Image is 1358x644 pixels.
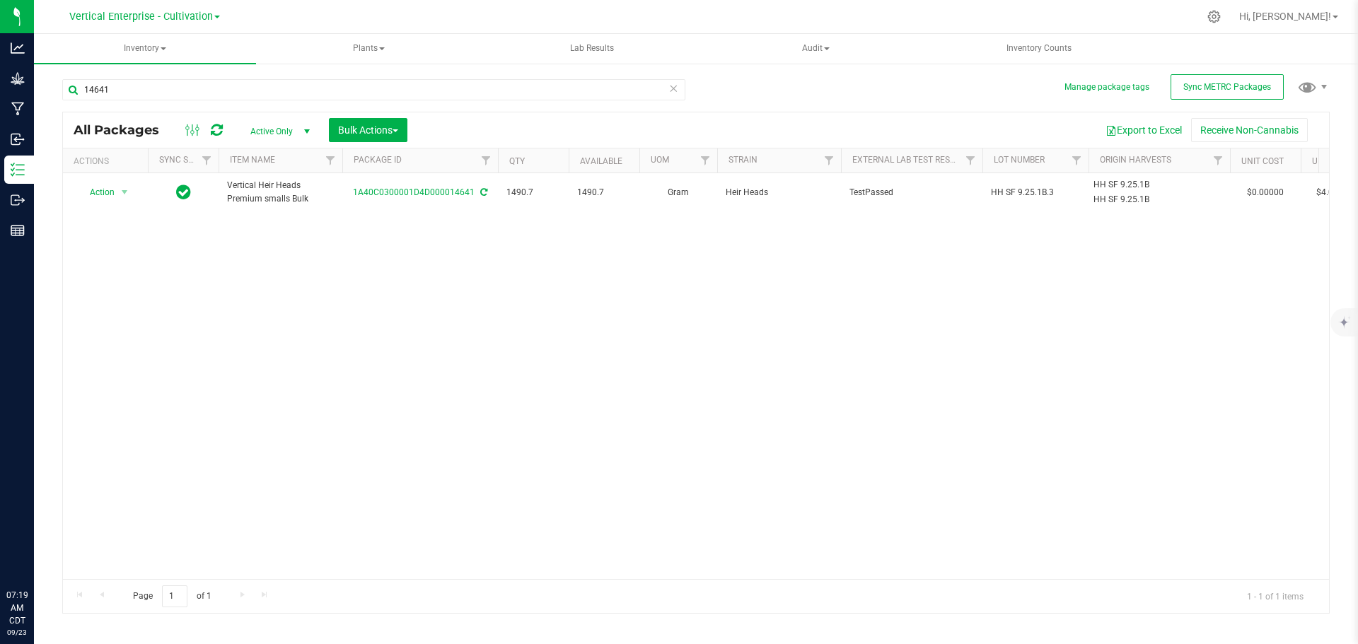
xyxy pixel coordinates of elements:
a: 1A40C0300001D4D000014641 [353,187,475,197]
span: Clear [668,79,678,98]
a: Filter [1207,148,1230,172]
a: External Lab Test Result [852,155,963,165]
inline-svg: Manufacturing [11,102,25,116]
a: Filter [694,148,717,172]
inline-svg: Grow [11,71,25,86]
p: 07:19 AM CDT [6,589,28,627]
a: Filter [319,148,342,172]
span: Gram [648,186,709,199]
a: UOM [651,155,669,165]
a: Inventory [34,34,256,64]
span: Inventory Counts [987,42,1091,54]
button: Bulk Actions [329,118,407,142]
div: Actions [74,156,142,166]
input: 1 [162,585,187,607]
p: 09/23 [6,627,28,638]
a: Origin Harvests [1100,155,1171,165]
span: Heir Heads [726,186,832,199]
inline-svg: Inventory [11,163,25,177]
span: 1490.7 [506,186,560,199]
span: Action [77,182,115,202]
span: All Packages [74,122,173,138]
span: HH SF 9.25.1B.3 [991,186,1080,199]
inline-svg: Outbound [11,193,25,207]
span: select [116,182,134,202]
inline-svg: Analytics [11,41,25,55]
span: Page of 1 [121,585,223,607]
a: Filter [195,148,219,172]
span: TestPassed [849,186,974,199]
span: In Sync [176,182,191,202]
span: Bulk Actions [338,124,398,136]
div: Value 1: HH SF 9.25.1B [1093,178,1226,192]
a: Item Name [230,155,275,165]
a: Filter [475,148,498,172]
inline-svg: Reports [11,223,25,238]
a: Available [580,156,622,166]
span: 1 - 1 of 1 items [1236,585,1315,607]
button: Export to Excel [1096,118,1191,142]
iframe: Resource center unread badge [42,529,59,546]
a: Strain [729,155,758,165]
a: Filter [959,148,982,172]
td: $0.00000 [1230,173,1301,211]
inline-svg: Inbound [11,132,25,146]
span: Lab Results [551,42,633,54]
a: Unit Cost [1241,156,1284,166]
span: 1490.7 [577,186,631,199]
a: Audit [704,34,927,64]
span: Vertical Enterprise - Cultivation [69,11,213,23]
span: Sync from Compliance System [478,187,487,197]
a: Filter [818,148,841,172]
span: Vertical Heir Heads Premium smalls Bulk [227,179,334,206]
button: Manage package tags [1064,81,1149,93]
a: Lab Results [481,34,703,64]
iframe: Resource center [14,531,57,573]
a: Unit Price [1312,156,1357,166]
span: Sync METRC Packages [1183,82,1271,92]
a: Plants [257,34,480,64]
button: Receive Non-Cannabis [1191,118,1308,142]
button: Sync METRC Packages [1171,74,1284,100]
div: Value 2: HH SF 9.25.1B [1093,193,1226,206]
a: Filter [1065,148,1089,172]
div: Manage settings [1205,10,1223,23]
a: Inventory Counts [928,34,1150,64]
span: Audit [705,35,926,63]
a: Sync Status [159,155,214,165]
span: Hi, [PERSON_NAME]! [1239,11,1331,22]
a: Package ID [354,155,402,165]
span: Plants [258,35,479,63]
a: Qty [509,156,525,166]
input: Search Package ID, Item Name, SKU, Lot or Part Number... [62,79,685,100]
a: Lot Number [994,155,1045,165]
